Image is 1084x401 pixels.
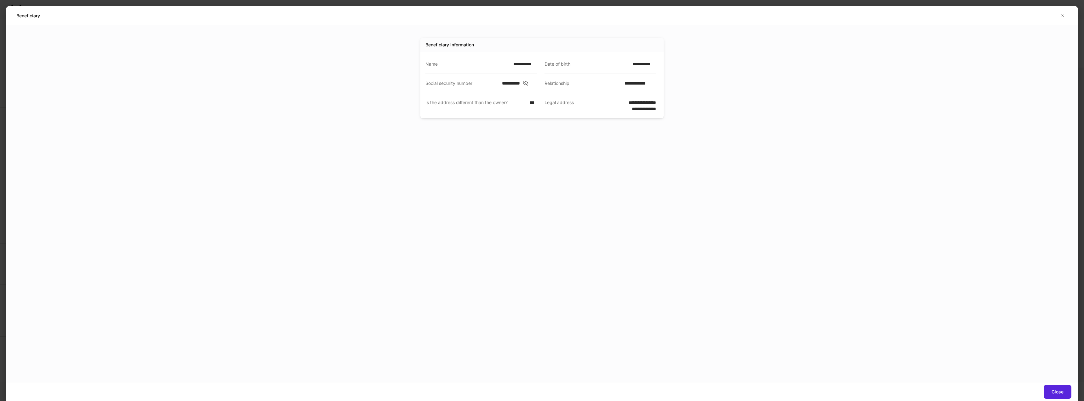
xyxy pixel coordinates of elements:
div: Legal address [545,99,613,112]
button: Close [1044,385,1071,399]
div: Relationship [545,80,621,86]
div: Name [425,61,510,67]
div: Beneficiary information [425,42,474,48]
div: Date of birth [545,61,629,67]
div: Is the address different than the owner? [425,99,526,112]
div: Social security number [425,80,498,86]
h5: Beneficiary [16,13,40,19]
div: Close [1052,389,1064,395]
